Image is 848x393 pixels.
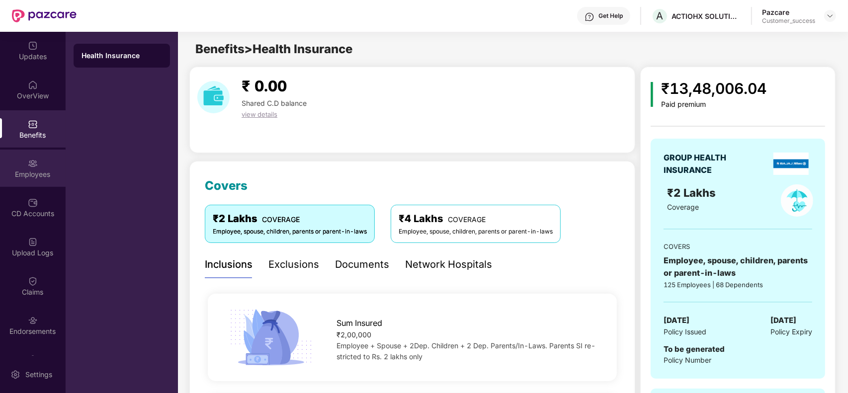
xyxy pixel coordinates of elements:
img: svg+xml;base64,PHN2ZyBpZD0iSGVscC0zMngzMiIgeG1sbnM9Imh0dHA6Ly93d3cudzMub3JnLzIwMDAvc3ZnIiB3aWR0aD... [585,12,594,22]
span: A [657,10,664,22]
div: Get Help [598,12,623,20]
div: Pazcare [762,7,815,17]
img: New Pazcare Logo [12,9,77,22]
img: svg+xml;base64,PHN2ZyBpZD0iRHJvcGRvd24tMzJ4MzIiIHhtbG5zPSJodHRwOi8vd3d3LnczLm9yZy8yMDAwL3N2ZyIgd2... [826,12,834,20]
div: Customer_success [762,17,815,25]
div: ACTIOHX SOLUTIONS PRIVATE LIMITED [672,11,741,21]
